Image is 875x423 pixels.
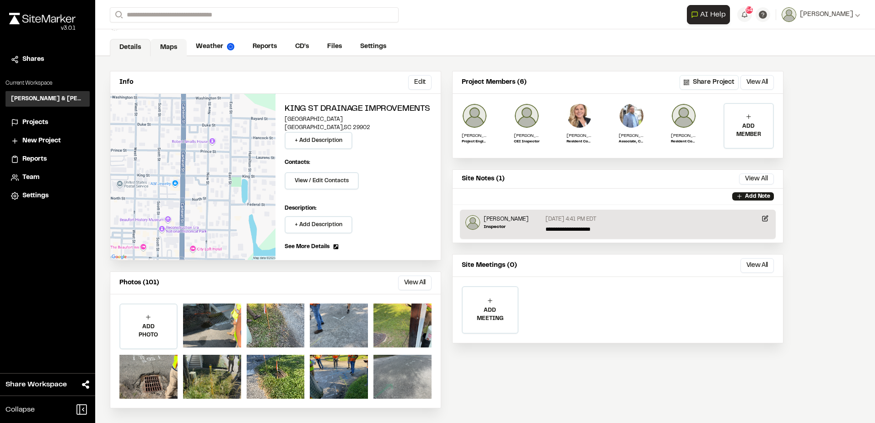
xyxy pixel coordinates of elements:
p: [PERSON_NAME] [484,215,529,223]
p: Description: [285,204,432,212]
span: Shares [22,54,44,65]
a: Reports [243,38,286,55]
a: Reports [11,154,84,164]
p: [GEOGRAPHIC_DATA] , SC 29902 [285,124,432,132]
p: Add Note [745,192,770,201]
p: [PERSON_NAME] [PERSON_NAME], PE, PMP [619,132,644,139]
p: ADD PHOTO [120,323,177,339]
img: precipai.png [227,43,234,50]
div: Oh geez...please don't... [9,24,76,33]
p: Project Engineer [462,139,487,145]
span: AI Help [700,9,726,20]
p: Photos (101) [119,278,159,288]
p: Info [119,77,133,87]
button: Edit [408,75,432,90]
img: rebrand.png [9,13,76,24]
p: Project Members (6) [462,77,527,87]
img: User [782,7,796,22]
a: Projects [11,118,84,128]
span: Collapse [5,404,35,415]
button: View All [740,75,774,90]
span: New Project [22,136,61,146]
img: Lance Stroble [671,103,697,129]
img: J. Mike Simpson Jr., PE, PMP [619,103,644,129]
p: Site Meetings (0) [462,260,517,271]
p: Resident Construction Manager [671,139,697,145]
button: 54 [737,7,752,22]
a: Weather [187,38,243,55]
p: [PERSON_NAME] [567,132,592,139]
span: Reports [22,154,47,164]
button: View / Edit Contacts [285,172,359,190]
button: + Add Description [285,216,352,233]
p: Site Notes (1) [462,174,505,184]
span: 54 [745,6,753,14]
span: Share Workspace [5,379,67,390]
p: [PERSON_NAME] [671,132,697,139]
button: View All [740,258,774,273]
a: Details [110,39,151,56]
a: Maps [151,39,187,56]
button: + Add Description [285,132,352,149]
p: Resident Construction Manager [567,139,592,145]
h2: King St Drainage Improvements [285,103,432,115]
a: Settings [351,38,395,55]
p: Associate, CEI [619,139,644,145]
a: CD's [286,38,318,55]
img: Michael A. Putnam [462,103,487,129]
a: Team [11,173,84,183]
img: Jeb Crews [465,215,480,230]
p: [DATE] 4:41 PM EDT [546,215,596,223]
p: ADD MEMBER [724,122,773,139]
div: Open AI Assistant [687,5,734,24]
button: Share Project [680,75,739,90]
p: ADD MEETING [463,306,518,323]
span: [PERSON_NAME] [800,10,853,20]
a: Settings [11,191,84,201]
p: Contacts: [285,158,310,167]
img: Joe Gillenwater [514,103,540,129]
span: Settings [22,191,49,201]
h3: [PERSON_NAME] & [PERSON_NAME] Inc. [11,95,84,103]
a: Shares [11,54,84,65]
button: Open AI Assistant [687,5,730,24]
button: [PERSON_NAME] [782,7,860,22]
a: Files [318,38,351,55]
button: View All [398,276,432,290]
p: [PERSON_NAME] [514,132,540,139]
a: New Project [11,136,84,146]
p: CEI Inspector [514,139,540,145]
p: [PERSON_NAME] [462,132,487,139]
button: Search [110,7,126,22]
p: Inspector [484,223,529,230]
p: [GEOGRAPHIC_DATA] [285,115,432,124]
span: Projects [22,118,48,128]
img: Elizabeth Sanders [567,103,592,129]
p: Current Workspace [5,79,90,87]
button: View All [739,174,774,184]
span: Team [22,173,39,183]
span: See More Details [285,243,329,251]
